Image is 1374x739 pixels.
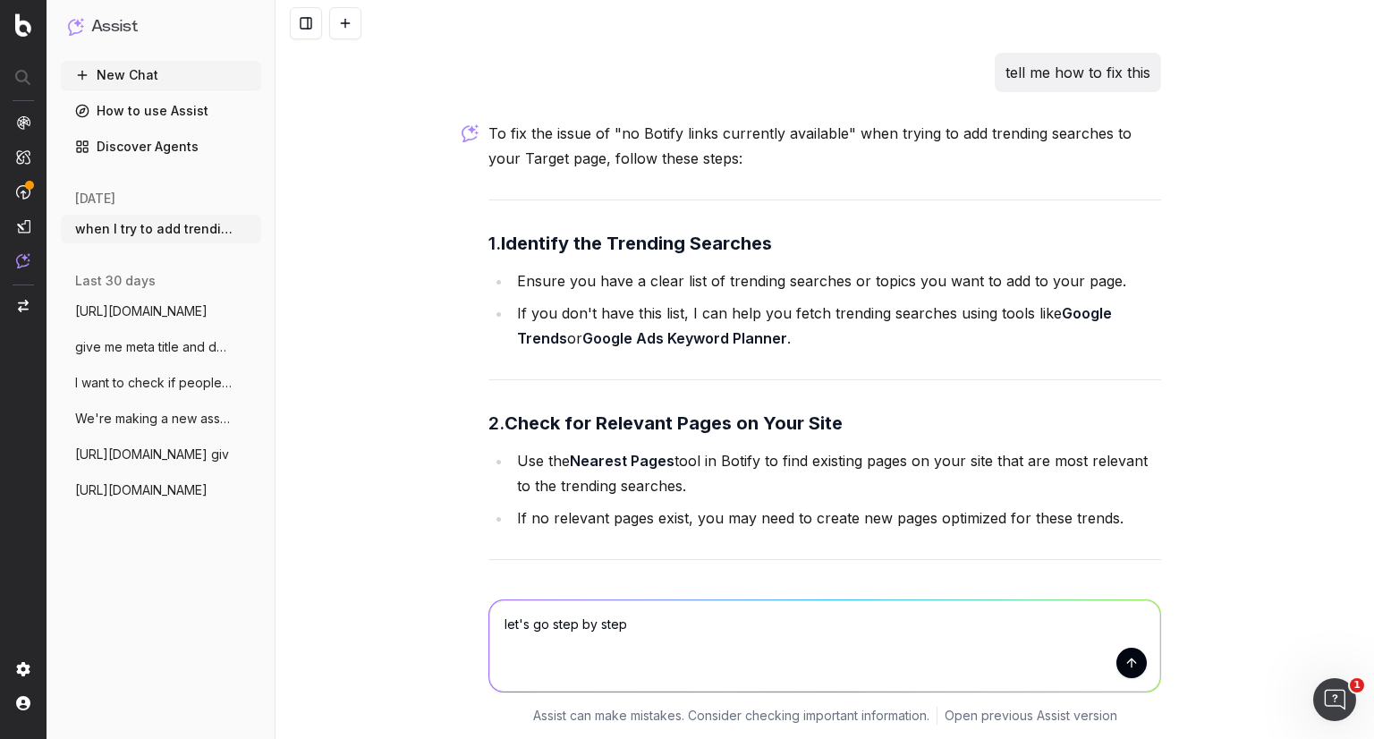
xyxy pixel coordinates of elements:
li: If no relevant pages exist, you may need to create new pages optimized for these trends. [512,505,1161,531]
span: when I try to add trending searches to m [75,220,233,238]
li: Use the tool in Botify to find existing pages on your site that are most relevant to the trending... [512,448,1161,498]
button: We're making a new asset launching pumpk [61,404,261,433]
span: give me meta title and description for t [75,338,233,356]
span: We're making a new asset launching pumpk [75,410,233,428]
strong: Google Trends [517,304,1115,347]
h3: 1. [488,229,1161,258]
span: [URL][DOMAIN_NAME] [75,481,208,499]
img: Setting [16,662,30,676]
strong: Check for Relevant Pages on Your Site [505,412,843,434]
button: [URL][DOMAIN_NAME] giv [61,440,261,469]
span: [DATE] [75,190,115,208]
button: I want to check if people have started s [61,369,261,397]
strong: Nearest Pages [570,452,674,470]
img: Assist [68,18,84,35]
span: [URL][DOMAIN_NAME] [75,302,208,320]
li: If you don't have this list, I can help you fetch trending searches using tools like or . [512,301,1161,351]
img: Switch project [18,300,29,312]
p: Assist can make mistakes. Consider checking important information. [533,707,929,725]
iframe: Intercom live chat [1313,678,1356,721]
p: To fix the issue of "no Botify links currently available" when trying to add trending searches to... [488,121,1161,171]
span: last 30 days [75,272,156,290]
a: Open previous Assist version [945,707,1117,725]
img: My account [16,696,30,710]
img: Activation [16,184,30,200]
span: 1 [1350,678,1364,692]
img: Botify assist logo [462,124,479,142]
span: I want to check if people have started s [75,374,233,392]
a: How to use Assist [61,97,261,125]
button: when I try to add trending searches to m [61,215,261,243]
strong: Identify the Trending Searches [501,233,772,254]
img: Botify logo [15,13,31,37]
img: Intelligence [16,149,30,165]
h3: 2. [488,409,1161,437]
p: tell me how to fix this [1005,60,1150,85]
button: Assist [68,14,254,39]
h1: Assist [91,14,138,39]
a: Discover Agents [61,132,261,161]
button: [URL][DOMAIN_NAME] [61,297,261,326]
strong: Google Ads Keyword Planner [582,329,787,347]
img: Studio [16,219,30,234]
li: Ensure you have a clear list of trending searches or topics you want to add to your page. [512,268,1161,293]
button: New Chat [61,61,261,89]
textarea: let's go step by step [489,600,1160,692]
button: [URL][DOMAIN_NAME] [61,476,261,505]
img: Analytics [16,115,30,130]
button: give me meta title and description for t [61,333,261,361]
span: [URL][DOMAIN_NAME] giv [75,446,229,463]
img: Assist [16,253,30,268]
